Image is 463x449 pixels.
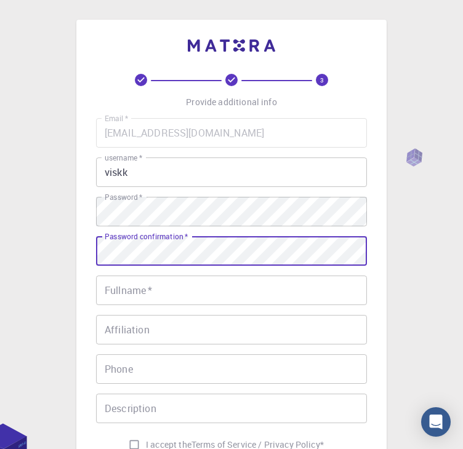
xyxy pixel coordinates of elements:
label: username [105,153,142,163]
label: Email [105,113,128,124]
p: Provide additional info [186,96,276,108]
div: Open Intercom Messenger [421,407,451,437]
label: Password confirmation [105,231,188,242]
text: 3 [320,76,324,84]
label: Password [105,192,142,202]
